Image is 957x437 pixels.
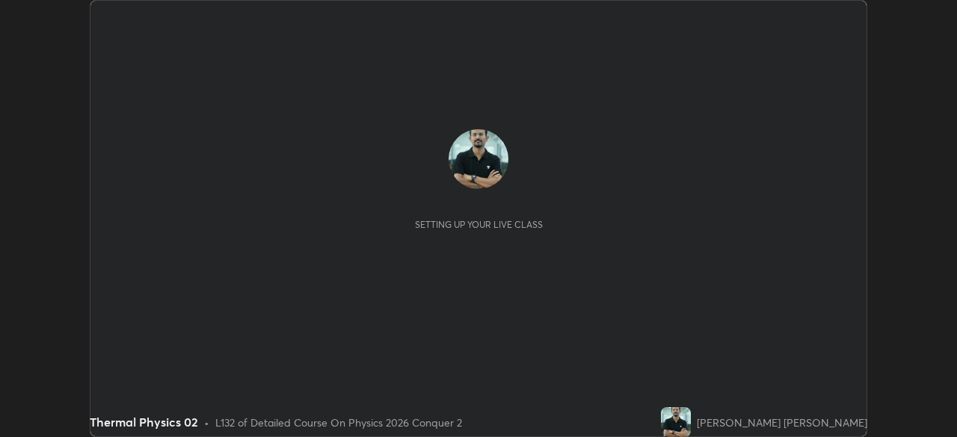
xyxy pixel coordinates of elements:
[697,415,867,430] div: [PERSON_NAME] [PERSON_NAME]
[415,219,543,230] div: Setting up your live class
[90,413,198,431] div: Thermal Physics 02
[204,415,209,430] div: •
[449,129,508,189] img: 59c5af4deb414160b1ce0458d0392774.jpg
[215,415,462,430] div: L132 of Detailed Course On Physics 2026 Conquer 2
[661,407,691,437] img: 59c5af4deb414160b1ce0458d0392774.jpg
